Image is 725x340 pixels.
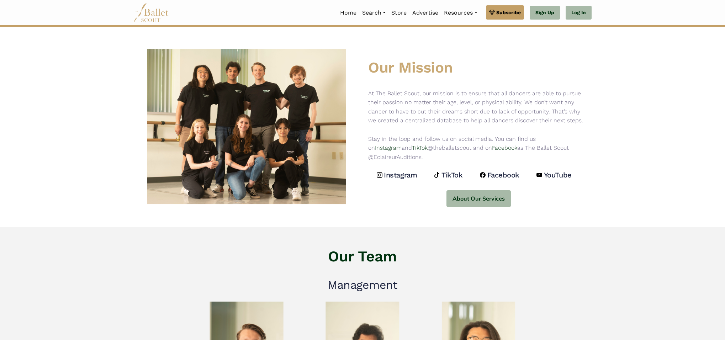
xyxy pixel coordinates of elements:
[384,170,417,180] h4: Instagram
[486,5,524,20] a: Subscribe
[337,5,359,20] a: Home
[359,5,388,20] a: Search
[492,144,517,151] a: Facebook
[377,170,419,180] a: Instagram
[487,170,519,180] h4: Facebook
[375,144,402,151] a: Instagram
[480,170,521,180] a: Facebook
[441,5,480,20] a: Resources
[434,170,464,180] a: TikTok
[377,172,382,178] img: instagram logo
[530,6,560,20] a: Sign Up
[368,181,589,207] a: About Our Services
[412,144,428,151] a: TikTok
[409,5,441,20] a: Advertise
[434,172,440,178] img: tiktok logo
[441,170,462,180] h4: TikTok
[536,170,573,180] a: YouTube
[136,278,589,293] h2: Management
[147,47,346,207] img: Ballet Scout Group Picture
[368,89,589,162] p: At The Ballet Scout, our mission is to ensure that all dancers are able to pursue their passion n...
[446,190,511,207] button: About Our Services
[489,9,495,16] img: gem.svg
[544,170,572,180] h4: YouTube
[136,247,589,266] h1: Our Team
[388,5,409,20] a: Store
[536,172,542,178] img: youtube logo
[566,6,592,20] a: Log In
[480,172,486,178] img: facebook logo
[368,58,589,78] h1: Our Mission
[496,9,521,16] span: Subscribe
